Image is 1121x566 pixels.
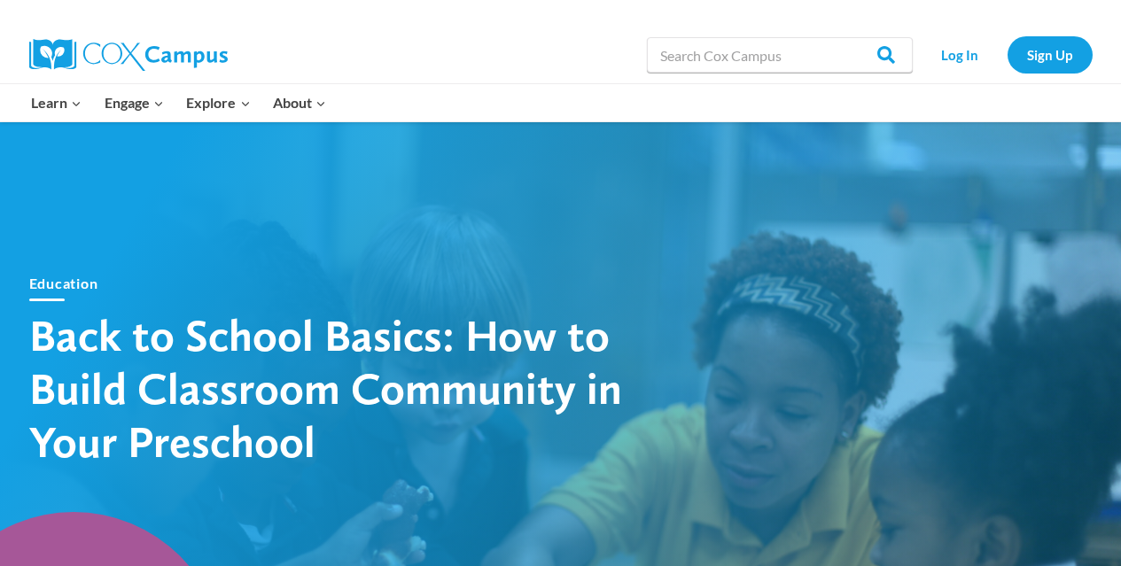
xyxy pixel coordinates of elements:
input: Search Cox Campus [647,37,913,73]
span: Learn [31,91,82,114]
img: Cox Campus [29,39,228,71]
nav: Primary Navigation [20,84,338,121]
nav: Secondary Navigation [922,36,1093,73]
a: Log In [922,36,999,73]
span: Explore [186,91,250,114]
span: Engage [105,91,164,114]
span: About [273,91,326,114]
a: Sign Up [1008,36,1093,73]
h1: Back to School Basics: How to Build Classroom Community in Your Preschool [29,308,650,468]
a: Education [29,275,98,291]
